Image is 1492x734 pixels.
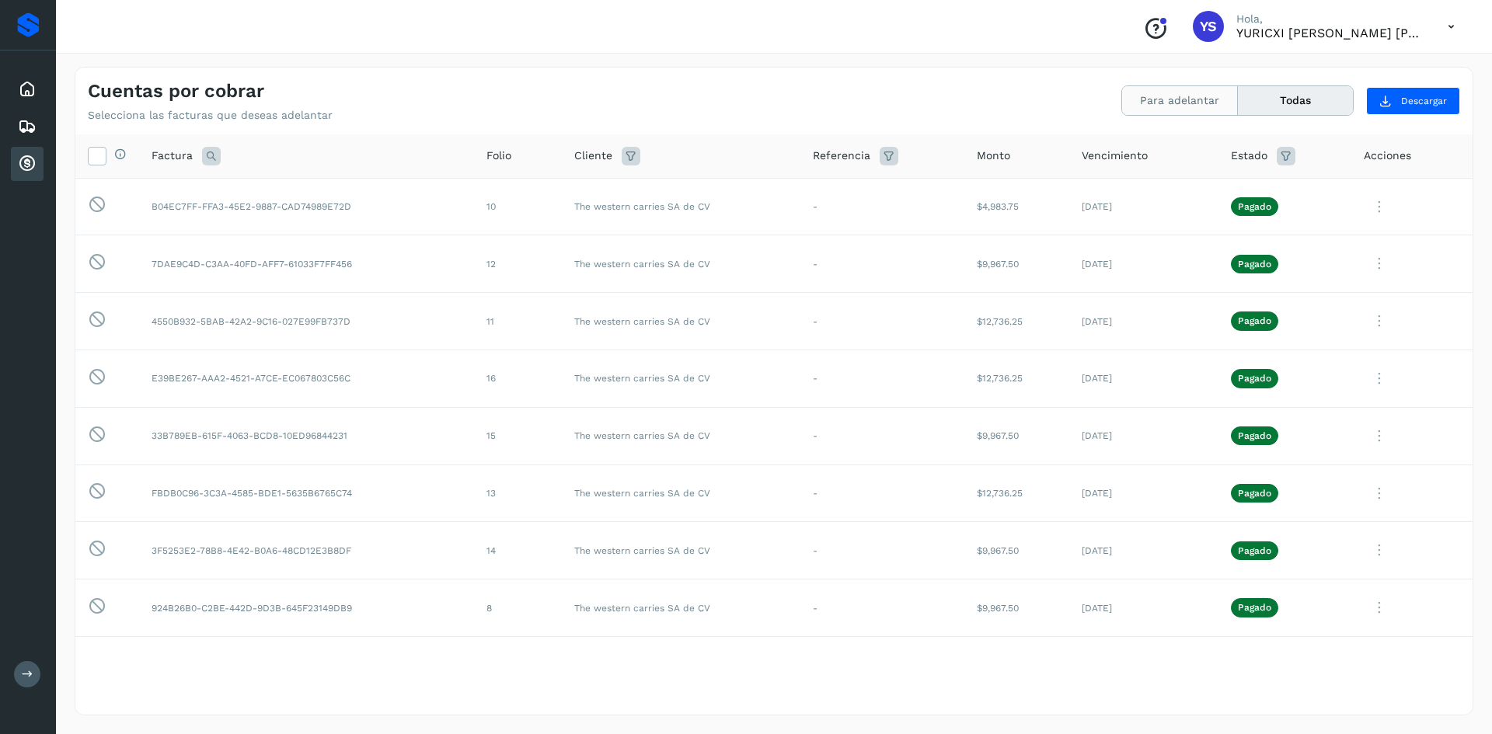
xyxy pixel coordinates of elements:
td: The western carries SA de CV [562,293,801,350]
p: Pagado [1238,315,1271,326]
td: [DATE] [1069,350,1218,407]
p: Pagado [1238,430,1271,441]
td: 14 [474,522,562,579]
td: $12,736.25 [964,464,1069,522]
td: [DATE] [1069,178,1218,235]
td: $12,736.25 [964,350,1069,407]
span: Acciones [1364,148,1411,164]
p: Pagado [1238,201,1271,212]
td: E39BE267-AAA2-4521-A7CE-EC067803C56C [139,350,474,407]
button: Para adelantar [1122,86,1238,115]
p: Pagado [1238,602,1271,613]
span: Cliente [574,148,612,164]
td: The western carries SA de CV [562,350,801,407]
td: $9,967.50 [964,235,1069,293]
td: - [800,407,964,464]
p: Hola, [1236,12,1423,26]
td: 4550B932-5BAB-42A2-9C16-027E99FB737D [139,293,474,350]
td: $12,736.25 [964,636,1069,694]
span: Folio [486,148,511,164]
td: $9,967.50 [964,522,1069,579]
td: $4,983.75 [964,178,1069,235]
td: [DATE] [1069,579,1218,637]
td: 3F5253E2-78B8-4E42-B0A6-48CD12E3B8DF [139,522,474,579]
td: 11 [474,293,562,350]
td: [DATE] [1069,235,1218,293]
td: - [800,350,964,407]
td: 7DAE9C4D-C3AA-40FD-AFF7-61033F7FF456 [139,235,474,293]
td: 15 [474,407,562,464]
td: $9,967.50 [964,579,1069,637]
td: 5 [474,636,562,694]
button: Todas [1238,86,1353,115]
p: Pagado [1238,488,1271,499]
p: Selecciona las facturas que deseas adelantar [88,109,333,122]
p: YURICXI SARAHI CANIZALES AMPARO [1236,26,1423,40]
p: Pagado [1238,545,1271,556]
td: 16 [474,350,562,407]
td: 12 [474,235,562,293]
td: - [800,178,964,235]
span: Factura [152,148,193,164]
td: [DATE] [1069,636,1218,694]
td: $9,967.50 [964,407,1069,464]
span: Vencimiento [1082,148,1148,164]
div: Cuentas por cobrar [11,147,44,181]
td: The western carries SA de CV [562,464,801,522]
span: Monto [977,148,1010,164]
td: 39CED512-620D-4D95-8512-BF1E8EE2F404 [139,636,474,694]
td: The western carries SA de CV [562,235,801,293]
td: - [800,293,964,350]
td: 13 [474,464,562,522]
p: Pagado [1238,259,1271,270]
td: 33B789EB-615F-4063-BCD8-10ED96844231 [139,407,474,464]
td: FBDB0C96-3C3A-4585-BDE1-5635B6765C74 [139,464,474,522]
td: [DATE] [1069,407,1218,464]
button: Descargar [1366,87,1460,115]
span: Estado [1231,148,1267,164]
td: The western carries SA de CV [562,636,801,694]
td: The western carries SA de CV [562,522,801,579]
td: 10 [474,178,562,235]
td: 924B26B0-C2BE-442D-9D3B-645F23149DB9 [139,579,474,637]
td: - [800,522,964,579]
td: The western carries SA de CV [562,579,801,637]
td: - [800,579,964,637]
td: [DATE] [1069,293,1218,350]
p: Pagado [1238,373,1271,384]
td: - [800,464,964,522]
td: 8 [474,579,562,637]
div: Inicio [11,72,44,106]
td: The western carries SA de CV [562,407,801,464]
h4: Cuentas por cobrar [88,80,264,103]
td: [DATE] [1069,522,1218,579]
td: B04EC7FF-FFA3-45E2-9887-CAD74989E72D [139,178,474,235]
span: Referencia [813,148,870,164]
td: - [800,235,964,293]
td: The western carries SA de CV [562,178,801,235]
td: [DATE] [1069,464,1218,522]
td: - [800,636,964,694]
div: Embarques [11,110,44,144]
span: Descargar [1401,94,1447,108]
td: $12,736.25 [964,293,1069,350]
